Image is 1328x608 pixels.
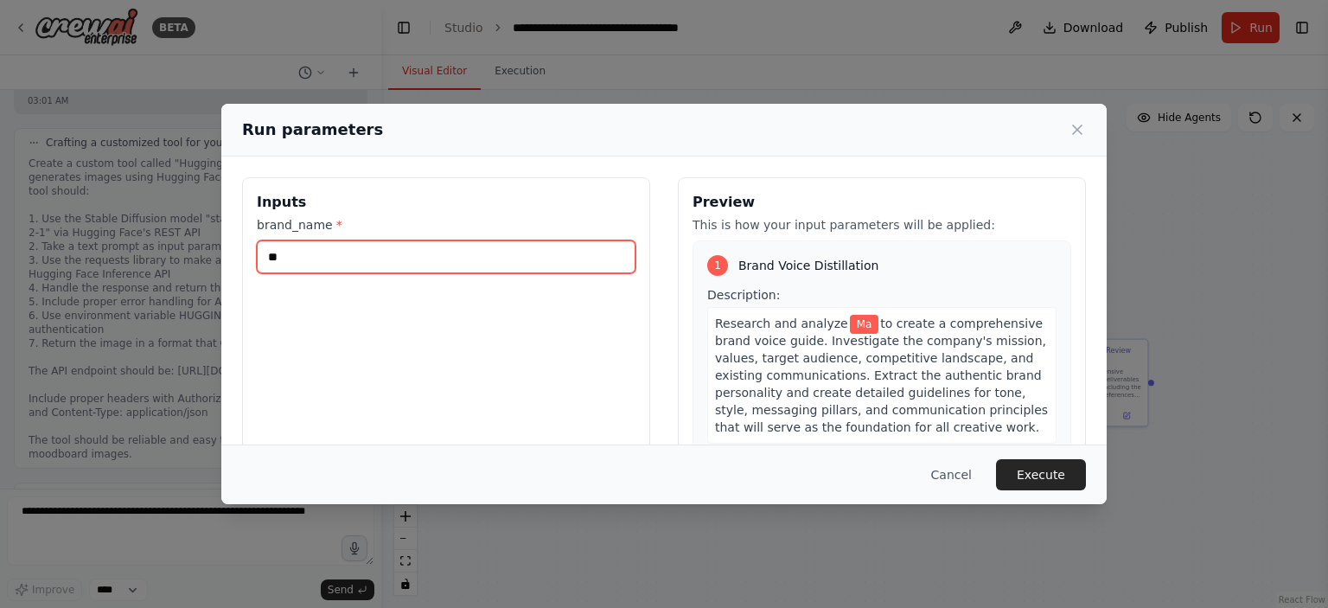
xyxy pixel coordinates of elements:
[257,192,635,213] h3: Inputs
[707,255,728,276] div: 1
[850,315,879,334] span: Variable: brand_name
[917,459,986,490] button: Cancel
[693,216,1071,234] p: This is how your input parameters will be applied:
[715,317,848,330] span: Research and analyze
[996,459,1086,490] button: Execute
[738,257,878,274] span: Brand Voice Distillation
[707,288,780,302] span: Description:
[257,216,635,234] label: brand_name
[242,118,383,142] h2: Run parameters
[693,192,1071,213] h3: Preview
[715,317,1048,434] span: to create a comprehensive brand voice guide. Investigate the company's mission, values, target au...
